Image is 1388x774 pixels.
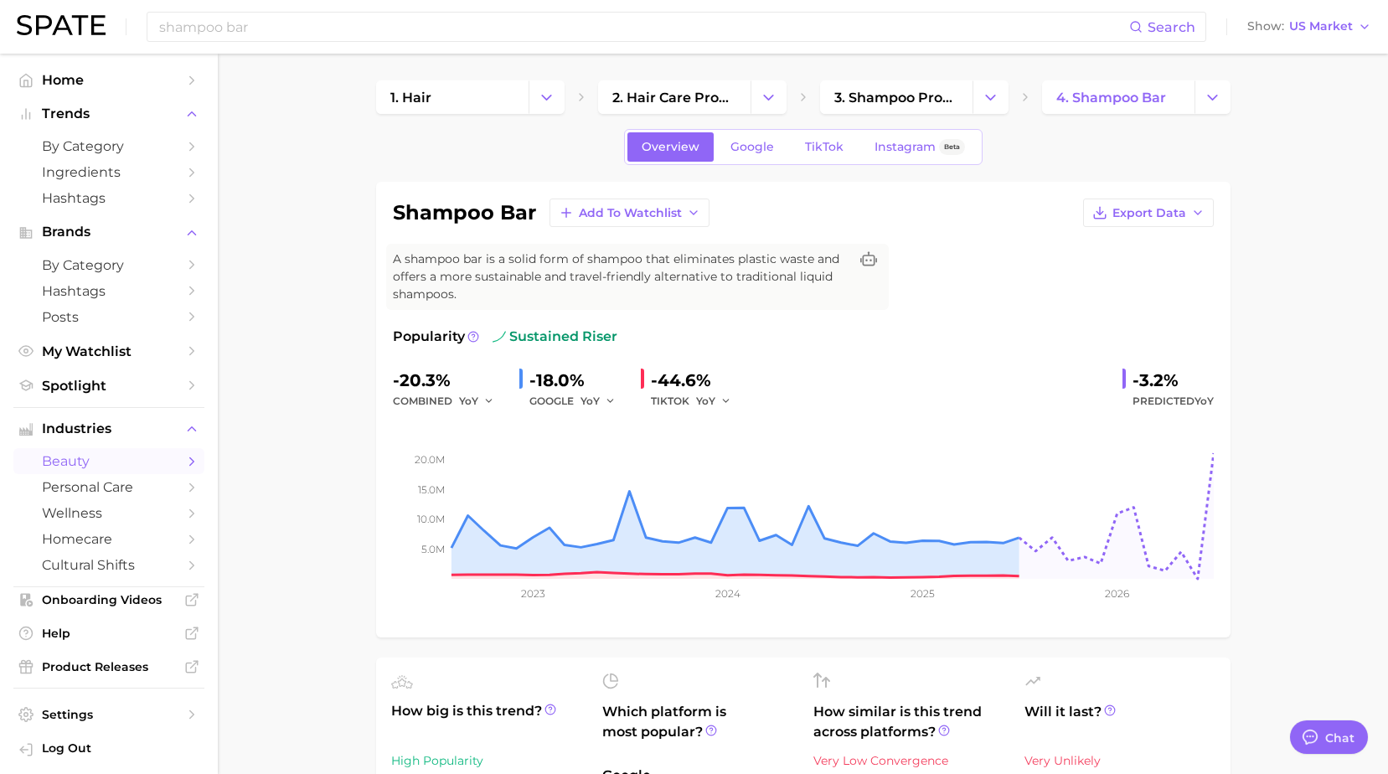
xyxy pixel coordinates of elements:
[1042,80,1195,114] a: 4. shampoo bar
[13,526,204,552] a: homecare
[13,278,204,304] a: Hashtags
[42,421,176,436] span: Industries
[13,159,204,185] a: Ingredients
[42,138,176,154] span: by Category
[42,659,176,674] span: Product Releases
[715,587,740,600] tspan: 2024
[42,378,176,394] span: Spotlight
[973,80,1009,114] button: Change Category
[751,80,787,114] button: Change Category
[42,626,176,641] span: Help
[459,391,495,411] button: YoY
[730,140,774,154] span: Google
[13,133,204,159] a: by Category
[13,416,204,441] button: Industries
[42,309,176,325] span: Posts
[612,90,736,106] span: 2. hair care products
[1105,587,1129,600] tspan: 2026
[459,394,478,408] span: YoY
[13,185,204,211] a: Hashtags
[13,252,204,278] a: by Category
[42,224,176,240] span: Brands
[42,479,176,495] span: personal care
[13,338,204,364] a: My Watchlist
[813,751,1004,771] div: Very Low Convergence
[1024,702,1215,742] span: Will it last?
[42,283,176,299] span: Hashtags
[13,101,204,126] button: Trends
[1056,90,1166,106] span: 4. shampoo bar
[393,203,536,223] h1: shampoo bar
[696,394,715,408] span: YoY
[651,391,743,411] div: TIKTOK
[805,140,844,154] span: TikTok
[42,106,176,121] span: Trends
[579,206,682,220] span: Add to Watchlist
[627,132,714,162] a: Overview
[42,740,191,756] span: Log Out
[1024,751,1215,771] div: Very Unlikely
[1247,22,1284,31] span: Show
[13,735,204,764] a: Log out. Currently logged in with e-mail kailey.hendriksma@amway.com.
[13,373,204,399] a: Spotlight
[642,140,699,154] span: Overview
[651,367,743,394] div: -44.6%
[1133,367,1214,394] div: -3.2%
[911,587,935,600] tspan: 2025
[42,343,176,359] span: My Watchlist
[13,219,204,245] button: Brands
[393,367,506,394] div: -20.3%
[944,140,960,154] span: Beta
[391,701,582,742] span: How big is this trend?
[598,80,751,114] a: 2. hair care products
[696,391,732,411] button: YoY
[13,552,204,578] a: cultural shifts
[820,80,973,114] a: 3. shampoo products
[13,448,204,474] a: beauty
[493,327,617,347] span: sustained riser
[1133,391,1214,411] span: Predicted
[1195,395,1214,407] span: YoY
[390,90,431,106] span: 1. hair
[1148,19,1195,35] span: Search
[13,67,204,93] a: Home
[529,80,565,114] button: Change Category
[42,164,176,180] span: Ingredients
[716,132,788,162] a: Google
[42,531,176,547] span: homecare
[13,702,204,727] a: Settings
[13,587,204,612] a: Onboarding Videos
[602,702,793,757] span: Which platform is most popular?
[550,199,709,227] button: Add to Watchlist
[834,90,958,106] span: 3. shampoo products
[42,257,176,273] span: by Category
[520,587,544,600] tspan: 2023
[529,391,627,411] div: GOOGLE
[493,330,506,343] img: sustained riser
[391,751,582,771] div: High Popularity
[1083,199,1214,227] button: Export Data
[1289,22,1353,31] span: US Market
[13,500,204,526] a: wellness
[875,140,936,154] span: Instagram
[13,654,204,679] a: Product Releases
[393,327,465,347] span: Popularity
[17,15,106,35] img: SPATE
[529,367,627,394] div: -18.0%
[13,621,204,646] a: Help
[1243,16,1375,38] button: ShowUS Market
[860,132,979,162] a: InstagramBeta
[42,505,176,521] span: wellness
[393,250,849,303] span: A shampoo bar is a solid form of shampoo that eliminates plastic waste and offers a more sustaina...
[42,453,176,469] span: beauty
[42,190,176,206] span: Hashtags
[13,304,204,330] a: Posts
[42,557,176,573] span: cultural shifts
[1195,80,1231,114] button: Change Category
[376,80,529,114] a: 1. hair
[791,132,858,162] a: TikTok
[42,707,176,722] span: Settings
[157,13,1129,41] input: Search here for a brand, industry, or ingredient
[393,391,506,411] div: combined
[42,592,176,607] span: Onboarding Videos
